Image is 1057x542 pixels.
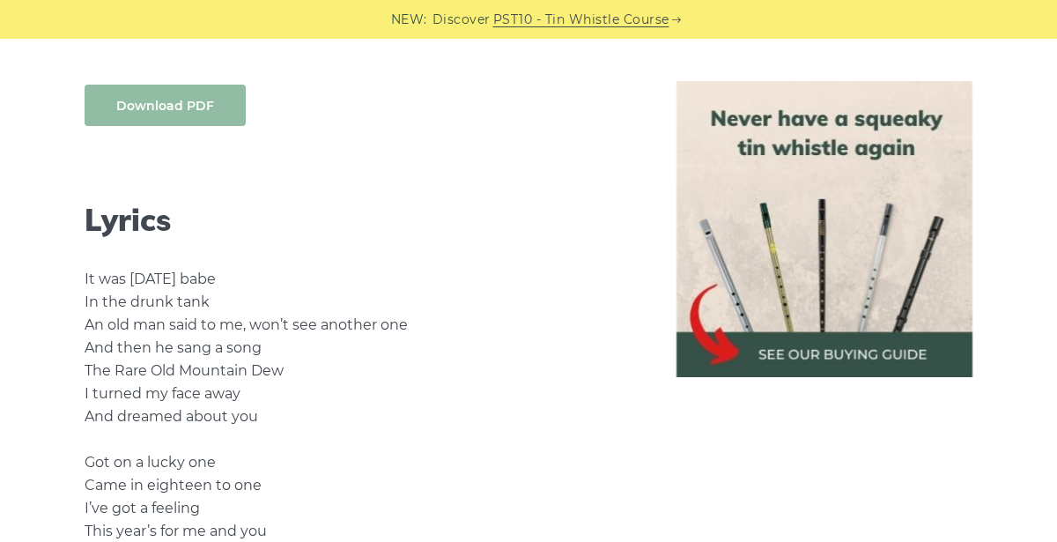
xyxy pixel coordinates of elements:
span: NEW: [391,10,427,30]
img: tin whistle buying guide [676,81,972,377]
h2: Lyrics [85,203,634,239]
a: PST10 - Tin Whistle Course [493,10,669,30]
span: Discover [432,10,491,30]
a: Download PDF [85,85,246,126]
